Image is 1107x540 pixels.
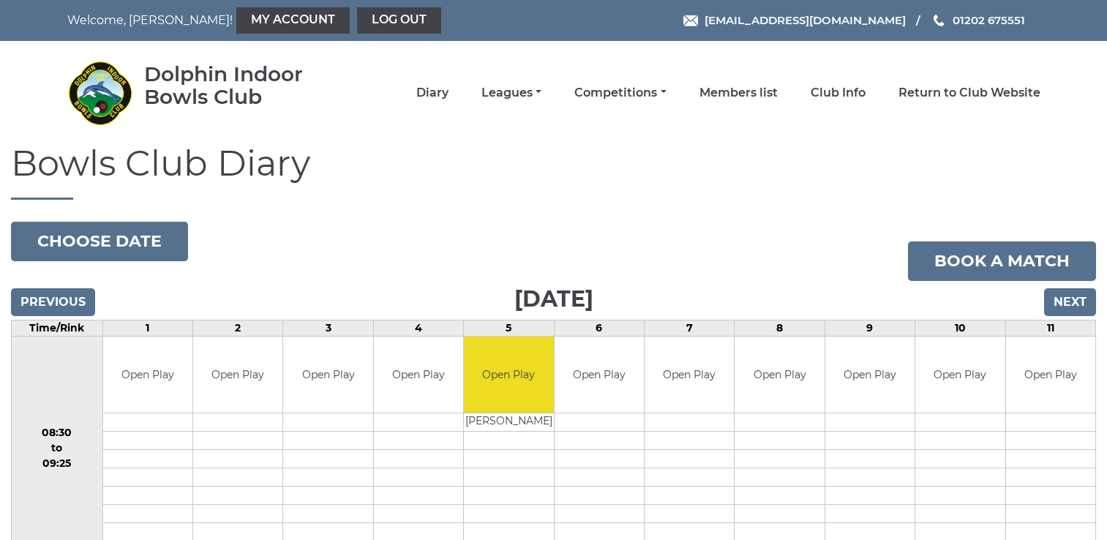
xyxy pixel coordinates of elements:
[357,7,441,34] a: Log out
[645,337,734,413] td: Open Play
[103,337,192,413] td: Open Play
[735,337,824,413] td: Open Play
[102,320,192,336] td: 1
[554,320,644,336] td: 6
[464,320,554,336] td: 5
[416,85,449,101] a: Diary
[683,15,698,26] img: Email
[811,85,866,101] a: Club Info
[373,320,463,336] td: 4
[915,320,1005,336] td: 10
[825,320,915,336] td: 9
[908,241,1096,281] a: Book a match
[953,13,1025,27] span: 01202 675551
[1005,320,1096,336] td: 11
[934,15,944,26] img: Phone us
[283,337,372,413] td: Open Play
[11,144,1096,200] h1: Bowls Club Diary
[898,85,1040,101] a: Return to Club Website
[144,63,345,108] div: Dolphin Indoor Bowls Club
[464,413,553,432] td: [PERSON_NAME]
[1044,288,1096,316] input: Next
[236,7,350,34] a: My Account
[12,320,103,336] td: Time/Rink
[11,288,95,316] input: Previous
[481,85,541,101] a: Leagues
[705,13,906,27] span: [EMAIL_ADDRESS][DOMAIN_NAME]
[931,12,1025,29] a: Phone us 01202 675551
[915,337,1005,413] td: Open Play
[555,337,644,413] td: Open Play
[283,320,373,336] td: 3
[825,337,915,413] td: Open Play
[11,222,188,261] button: Choose date
[67,60,133,126] img: Dolphin Indoor Bowls Club
[683,12,906,29] a: Email [EMAIL_ADDRESS][DOMAIN_NAME]
[1006,337,1096,413] td: Open Play
[735,320,825,336] td: 8
[699,85,778,101] a: Members list
[192,320,282,336] td: 2
[644,320,734,336] td: 7
[374,337,463,413] td: Open Play
[193,337,282,413] td: Open Play
[574,85,666,101] a: Competitions
[464,337,553,413] td: Open Play
[67,7,460,34] nav: Welcome, [PERSON_NAME]!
